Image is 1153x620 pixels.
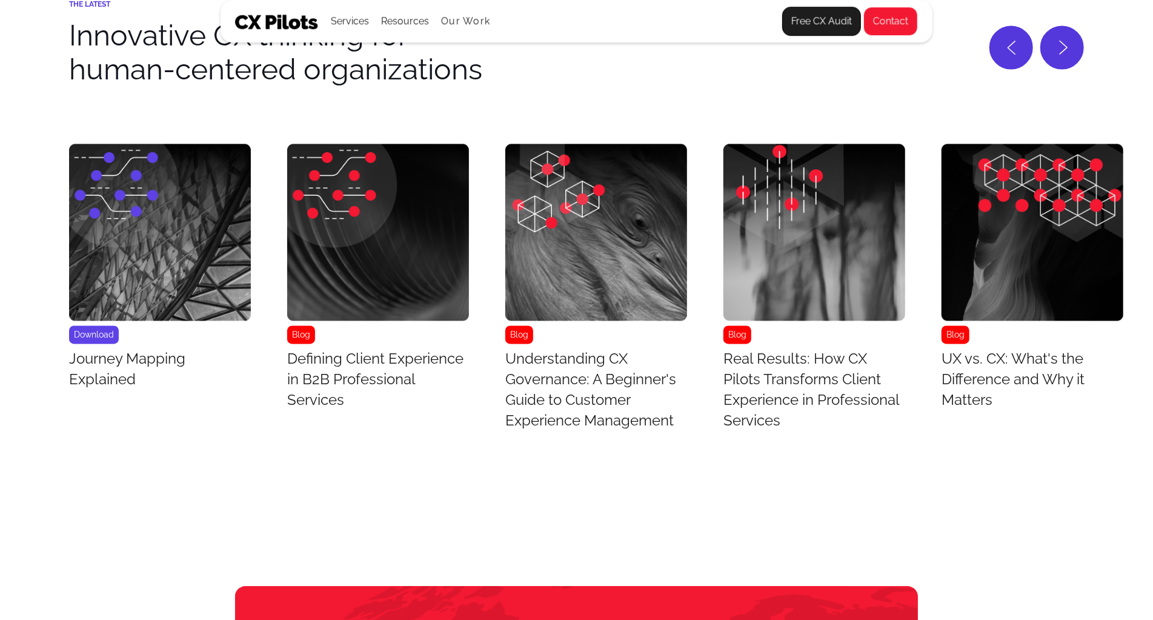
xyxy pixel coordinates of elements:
[989,26,1033,70] a: Previous slide
[287,349,469,411] h3: Defining Client Experience in B2B Professional Services
[942,349,1123,411] h3: UX vs. CX: What's the Difference and Why it Matters
[1040,26,1084,70] a: Next slide
[723,144,905,436] div: 4 / 43
[69,326,119,344] div: Download
[287,144,469,416] div: 2 / 43
[69,144,251,395] a: DownloadJourney Mapping Explained
[331,1,369,42] div: Services
[69,349,251,390] h3: Journey Mapping Explained
[287,326,315,344] div: Blog
[723,144,905,436] a: BlogReal Results: How CX Pilots Transforms Client Experience in Professional Services
[331,13,369,30] div: Services
[69,144,251,395] div: 1 / 43
[505,326,533,344] div: Blog
[723,326,751,344] div: Blog
[381,13,429,30] div: Resources
[782,7,861,36] a: Free CX Audit
[505,349,687,432] h3: Understanding CX Governance: A Beginner's Guide to Customer Experience Management
[942,144,1123,416] a: BlogUX vs. CX: What's the Difference and Why it Matters
[942,144,1123,416] div: 5 / 43
[863,7,918,36] a: Contact
[441,16,490,27] a: Our Work
[505,144,687,436] div: 3 / 43
[287,144,469,416] a: BlogDefining Client Experience in B2B Professional Services
[723,349,905,432] h3: Real Results: How CX Pilots Transforms Client Experience in Professional Services
[69,18,482,86] h2: Innovative CX thinking for human-centered organizations
[381,1,429,42] div: Resources
[942,326,969,344] div: Blog
[505,144,687,436] a: BlogUnderstanding CX Governance: A Beginner's Guide to Customer Experience Management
